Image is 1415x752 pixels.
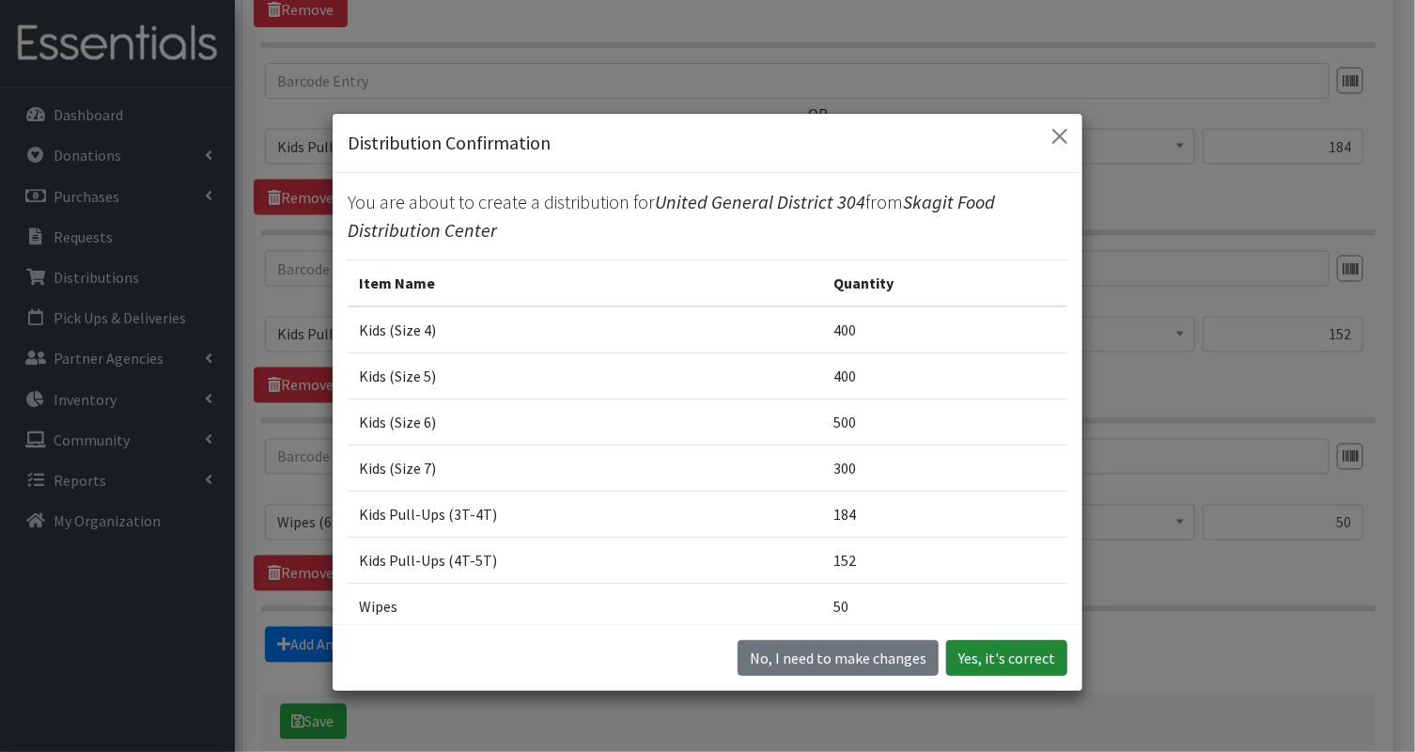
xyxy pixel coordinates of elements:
[823,260,1067,307] th: Quantity
[348,306,823,353] td: Kids (Size 4)
[348,188,1067,244] p: You are about to create a distribution for from
[348,260,823,307] th: Item Name
[823,399,1067,446] td: 500
[348,538,823,584] td: Kids Pull-Ups (4T-5T)
[348,446,823,492] td: Kids (Size 7)
[1045,121,1075,151] button: Close
[823,446,1067,492] td: 300
[348,129,551,157] h5: Distribution Confirmation
[348,353,823,399] td: Kids (Size 5)
[823,306,1067,353] td: 400
[348,584,823,630] td: Wipes
[823,538,1067,584] td: 152
[655,190,865,213] span: United General District 304
[823,492,1067,538] td: 184
[348,492,823,538] td: Kids Pull-Ups (3T-4T)
[738,640,939,676] button: No I need to make changes
[946,640,1067,676] button: Yes, it's correct
[348,399,823,446] td: Kids (Size 6)
[823,584,1067,630] td: 50
[823,353,1067,399] td: 400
